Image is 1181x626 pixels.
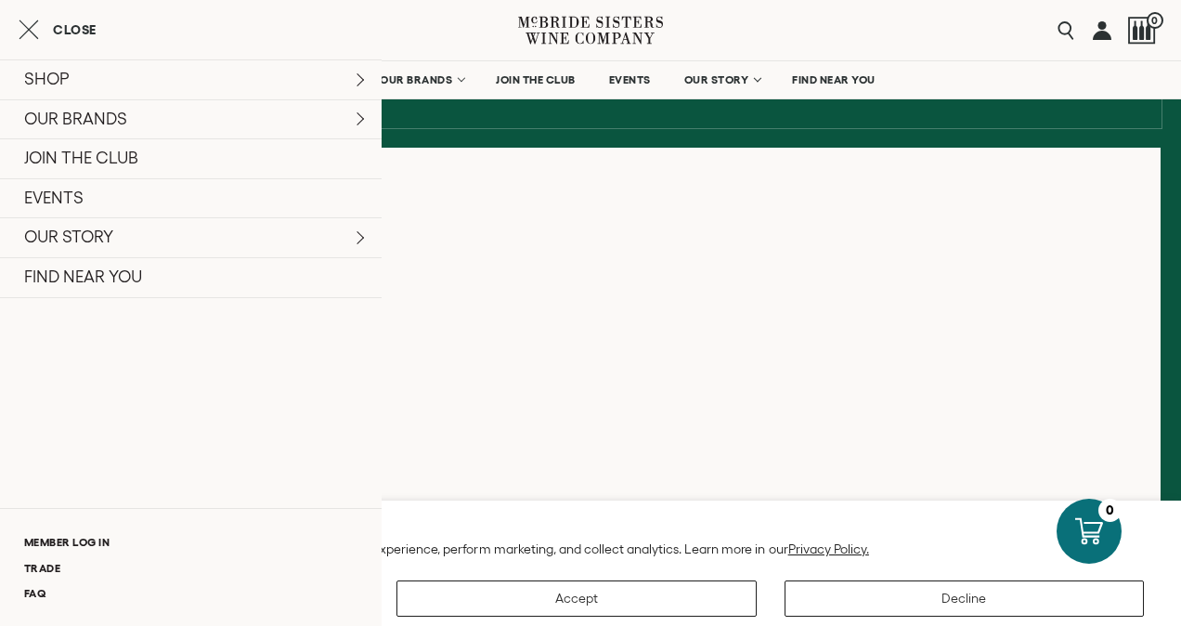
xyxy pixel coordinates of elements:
span: JOIN THE CLUB [496,73,576,86]
a: JOIN THE CLUB [484,61,588,98]
span: Close [53,23,97,36]
button: Decline [785,580,1145,617]
button: Close cart [19,19,97,41]
span: FIND NEAR YOU [792,73,876,86]
span: OUR BRANDS [380,73,452,86]
p: We use cookies and other technologies to personalize your experience, perform marketing, and coll... [28,541,1153,557]
span: EVENTS [609,73,651,86]
a: FIND NEAR YOU [780,61,888,98]
a: Privacy Policy. [788,541,869,556]
span: OUR STORY [684,73,749,86]
button: Accept [396,580,757,617]
span: 0 [1147,12,1163,29]
a: OUR BRANDS [368,61,474,98]
h2: We value your privacy [28,517,1153,533]
a: EVENTS [597,61,663,98]
a: OUR STORY [672,61,772,98]
div: 0 [1098,499,1122,522]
